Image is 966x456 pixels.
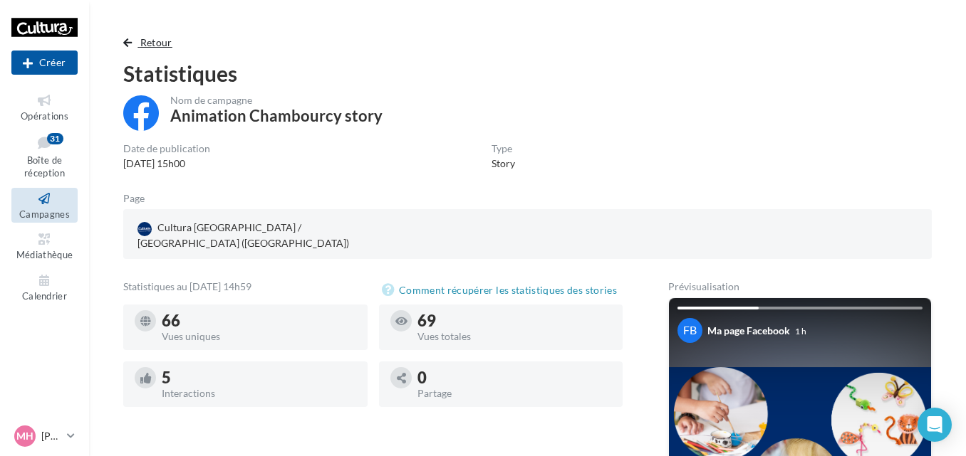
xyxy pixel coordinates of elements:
button: Comment récupérer les statistiques des stories [382,282,623,299]
div: FB [677,318,702,343]
div: Vues totales [417,332,612,341]
a: Cultura [GEOGRAPHIC_DATA] / [GEOGRAPHIC_DATA] ([GEOGRAPHIC_DATA]) [135,218,397,253]
div: Nouvelle campagne [11,51,78,75]
div: Open Intercom Messenger [918,408,952,442]
span: Boîte de réception [24,154,65,179]
div: 69 [417,313,612,329]
div: Animation Chambourcy story [170,108,383,124]
div: Interactions [162,388,356,398]
a: Boîte de réception31 [11,130,78,182]
div: Type [492,144,515,154]
span: Opérations [21,110,68,122]
div: 1 h [795,325,806,337]
div: Ma page Facebook [707,324,790,338]
span: MH [16,429,33,443]
div: Statistiques [123,63,932,84]
button: Retour [123,34,178,51]
div: [DATE] 15h00 [123,157,210,171]
a: Calendrier [11,270,78,304]
a: Campagnes [11,188,78,223]
div: Date de publication [123,144,210,154]
a: MH [PERSON_NAME] [11,423,78,450]
a: Opérations [11,90,78,124]
div: Page [123,193,156,203]
span: Médiathèque [16,249,73,260]
span: Calendrier [22,290,67,302]
span: Retour [140,36,172,48]
div: Prévisualisation [668,282,932,292]
div: 0 [417,370,612,386]
div: Nom de campagne [170,95,383,105]
span: Campagnes [19,208,70,220]
div: Vues uniques [162,332,356,341]
a: Médiathèque [11,228,78,263]
div: Statistiques au [DATE] 14h59 [123,282,382,299]
div: 5 [162,370,356,386]
div: Story [492,157,515,171]
div: Partage [417,388,612,398]
div: 66 [162,313,356,329]
div: 31 [47,133,63,144]
button: Créer [11,51,78,75]
p: [PERSON_NAME] [41,429,61,443]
